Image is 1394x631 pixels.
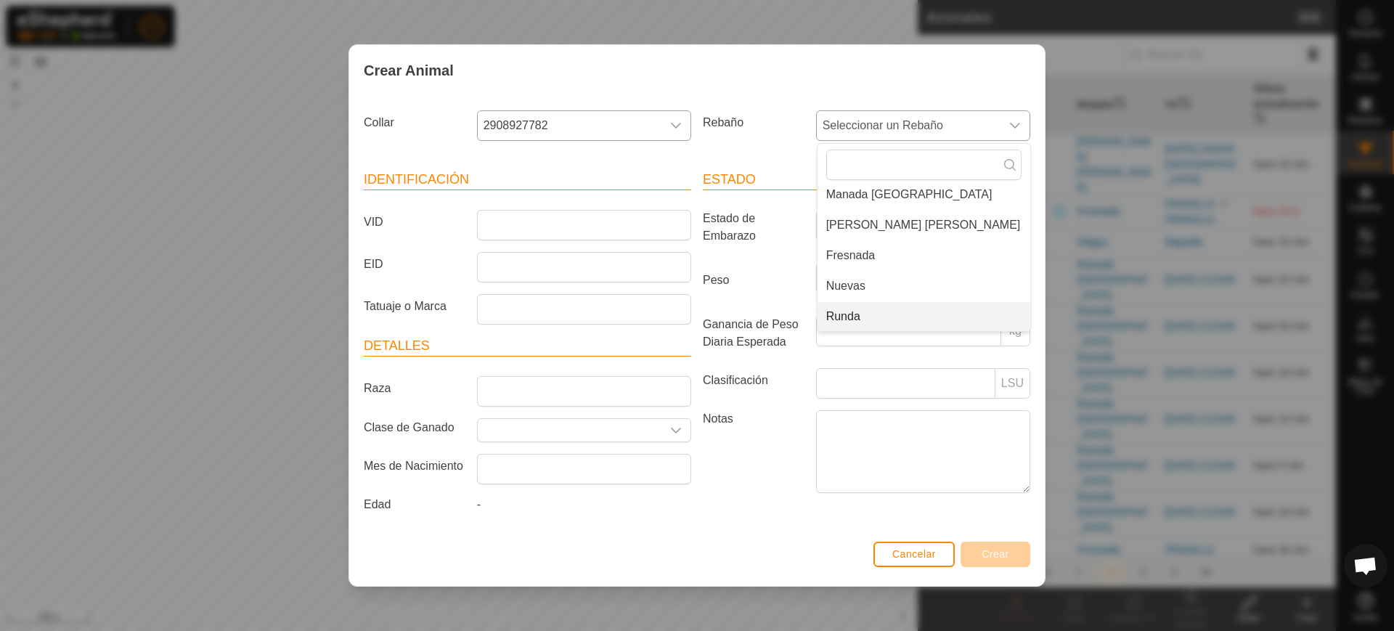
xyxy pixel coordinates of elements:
[818,119,1030,331] ul: Option List
[697,316,810,351] label: Ganancia de Peso Diaria Esperada
[703,170,1030,190] header: Estado
[697,262,810,298] label: Peso
[892,548,936,560] span: Cancelar
[697,368,810,393] label: Clasificación
[358,376,471,401] label: Raza
[995,368,1030,399] p-inputgroup-addon: LSU
[826,308,860,325] span: Runda
[818,180,1030,209] li: Manada San Clemente
[1344,544,1387,587] div: Chat abierto
[697,210,810,245] label: Estado de Embarazo
[818,241,1030,270] li: Fresnada
[358,454,471,479] label: Mes de Nacimiento
[358,294,471,319] label: Tatuaje o Marca
[358,418,471,436] label: Clase de Ganado
[818,211,1030,240] li: Prado Luengo
[358,110,471,135] label: Collar
[364,170,691,190] header: Identificación
[697,410,810,492] label: Notas
[661,419,690,441] div: dropdown trigger
[478,111,661,140] span: 2908927782
[826,186,992,203] span: Manada [GEOGRAPHIC_DATA]
[1000,111,1030,140] div: dropdown trigger
[358,496,471,513] label: Edad
[697,110,810,135] label: Rebaño
[364,336,691,357] header: Detalles
[826,216,1021,234] span: [PERSON_NAME] [PERSON_NAME]
[364,60,454,81] span: Crear Animal
[826,247,876,264] span: Fresnada
[982,548,1009,560] span: Crear
[961,542,1030,567] button: Crear
[661,111,690,140] div: dropdown trigger
[358,210,471,235] label: VID
[477,498,481,510] span: -
[817,111,1000,140] span: Seleccionar un Rebaño
[873,542,955,567] button: Cancelar
[818,272,1030,301] li: Nuevas
[818,302,1030,331] li: Runda
[826,277,865,295] span: Nuevas
[358,252,471,277] label: EID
